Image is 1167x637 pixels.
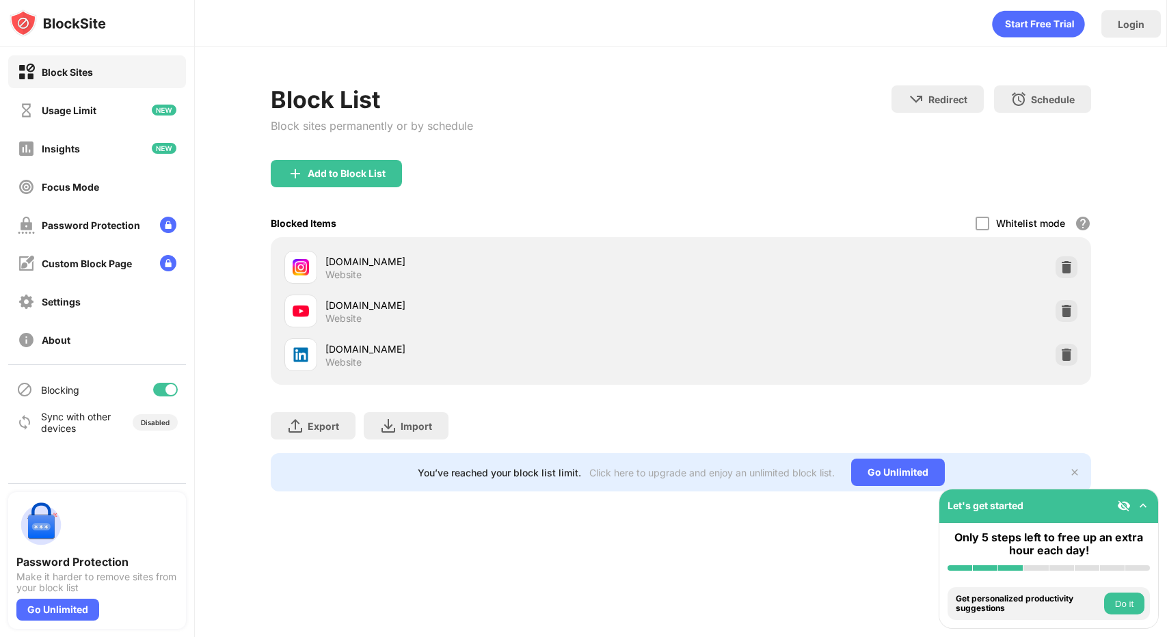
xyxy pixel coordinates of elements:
[42,143,80,154] div: Insights
[271,119,473,133] div: Block sites permanently or by schedule
[1136,499,1150,513] img: omni-setup-toggle.svg
[418,467,581,478] div: You’ve reached your block list limit.
[401,420,432,432] div: Import
[16,599,99,621] div: Go Unlimited
[160,255,176,271] img: lock-menu.svg
[18,293,35,310] img: settings-off.svg
[1069,467,1080,478] img: x-button.svg
[293,303,309,319] img: favicons
[308,420,339,432] div: Export
[928,94,967,105] div: Redirect
[271,217,336,229] div: Blocked Items
[42,296,81,308] div: Settings
[42,181,99,193] div: Focus Mode
[42,334,70,346] div: About
[141,418,170,426] div: Disabled
[18,64,35,81] img: block-on.svg
[293,259,309,275] img: favicons
[948,500,1023,511] div: Let's get started
[18,331,35,349] img: about-off.svg
[42,219,140,231] div: Password Protection
[16,571,178,593] div: Make it harder to remove sites from your block list
[293,347,309,363] img: favicons
[1104,593,1144,614] button: Do it
[271,85,473,113] div: Block List
[18,255,35,272] img: customize-block-page-off.svg
[18,102,35,119] img: time-usage-off.svg
[41,411,111,434] div: Sync with other devices
[325,342,681,356] div: [DOMAIN_NAME]
[325,298,681,312] div: [DOMAIN_NAME]
[956,594,1101,614] div: Get personalized productivity suggestions
[42,258,132,269] div: Custom Block Page
[16,414,33,431] img: sync-icon.svg
[325,312,362,325] div: Website
[1118,18,1144,30] div: Login
[996,217,1065,229] div: Whitelist mode
[152,105,176,116] img: new-icon.svg
[16,500,66,550] img: push-password-protection.svg
[160,217,176,233] img: lock-menu.svg
[948,531,1150,557] div: Only 5 steps left to free up an extra hour each day!
[18,140,35,157] img: insights-off.svg
[325,269,362,281] div: Website
[589,467,835,478] div: Click here to upgrade and enjoy an unlimited block list.
[18,178,35,195] img: focus-off.svg
[16,555,178,569] div: Password Protection
[16,381,33,398] img: blocking-icon.svg
[42,105,96,116] div: Usage Limit
[851,459,945,486] div: Go Unlimited
[1031,94,1075,105] div: Schedule
[18,217,35,234] img: password-protection-off.svg
[42,66,93,78] div: Block Sites
[308,168,386,179] div: Add to Block List
[10,10,106,37] img: logo-blocksite.svg
[41,384,79,396] div: Blocking
[325,254,681,269] div: [DOMAIN_NAME]
[152,143,176,154] img: new-icon.svg
[1117,499,1131,513] img: eye-not-visible.svg
[992,10,1085,38] div: animation
[325,356,362,368] div: Website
